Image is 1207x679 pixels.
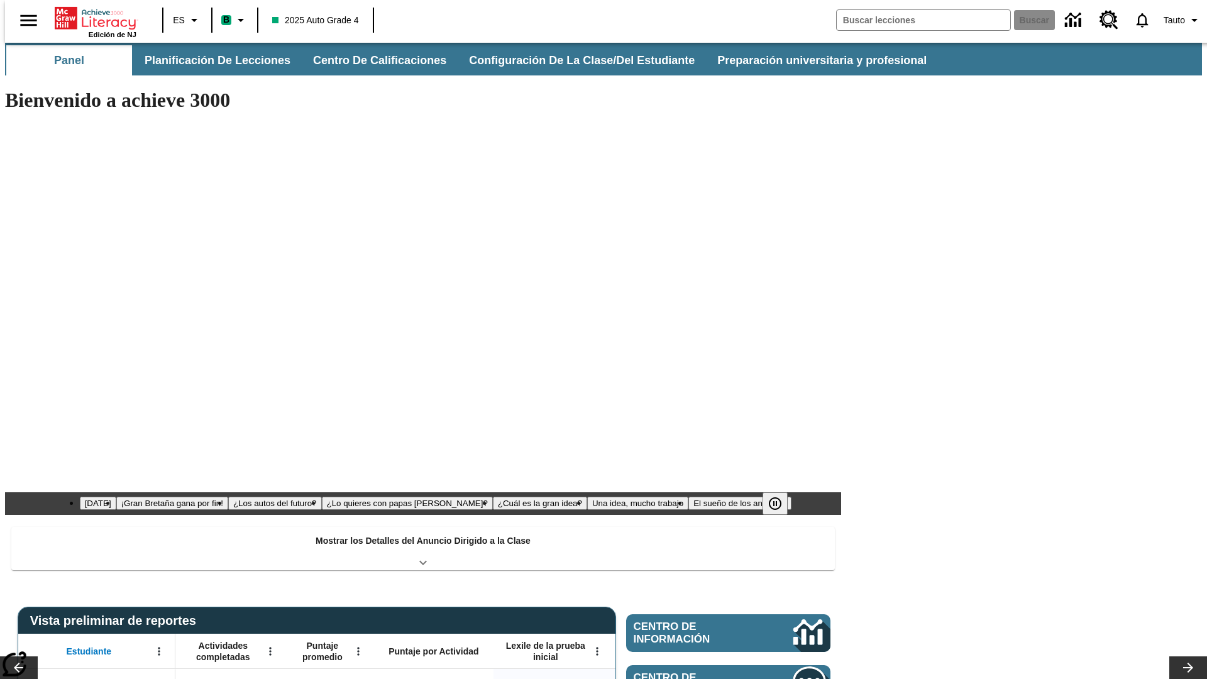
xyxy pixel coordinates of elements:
[1169,656,1207,679] button: Carrusel de lecciones, seguir
[216,9,253,31] button: Boost El color de la clase es verde menta. Cambiar el color de la clase.
[55,6,136,31] a: Portada
[261,642,280,661] button: Abrir menú
[150,642,168,661] button: Abrir menú
[634,621,751,646] span: Centro de información
[349,642,368,661] button: Abrir menú
[5,89,841,112] h1: Bienvenido a achieve 3000
[763,492,800,515] div: Pausar
[223,12,229,28] span: B
[80,497,116,510] button: Diapositiva 1 Día del Trabajo
[292,640,353,663] span: Puntaje promedio
[10,2,47,39] button: Abrir el menú lateral
[11,527,835,570] div: Mostrar los Detalles del Anuncio Dirigido a la Clase
[5,43,1202,75] div: Subbarra de navegación
[228,497,322,510] button: Diapositiva 3 ¿Los autos del futuro?
[1164,14,1185,27] span: Tauto
[493,497,587,510] button: Diapositiva 5 ¿Cuál es la gran idea?
[6,45,132,75] button: Panel
[688,497,791,510] button: Diapositiva 7 El sueño de los animales
[587,497,688,510] button: Diapositiva 6 Una idea, mucho trabajo
[5,45,938,75] div: Subbarra de navegación
[500,640,592,663] span: Lexile de la prueba inicial
[837,10,1010,30] input: Buscar campo
[626,614,830,652] a: Centro de información
[707,45,937,75] button: Preparación universitaria y profesional
[89,31,136,38] span: Edición de NJ
[1126,4,1159,36] a: Notificaciones
[763,492,788,515] button: Pausar
[322,497,493,510] button: Diapositiva 4 ¿Lo quieres con papas fritas?
[1159,9,1207,31] button: Perfil/Configuración
[135,45,300,75] button: Planificación de lecciones
[272,14,359,27] span: 2025 Auto Grade 4
[316,534,531,548] p: Mostrar los Detalles del Anuncio Dirigido a la Clase
[167,9,207,31] button: Lenguaje: ES, Selecciona un idioma
[1092,3,1126,37] a: Centro de recursos, Se abrirá en una pestaña nueva.
[1057,3,1092,38] a: Centro de información
[303,45,456,75] button: Centro de calificaciones
[116,497,228,510] button: Diapositiva 2 ¡Gran Bretaña gana por fin!
[30,614,202,628] span: Vista preliminar de reportes
[55,4,136,38] div: Portada
[67,646,112,657] span: Estudiante
[389,646,478,657] span: Puntaje por Actividad
[173,14,185,27] span: ES
[182,640,265,663] span: Actividades completadas
[588,642,607,661] button: Abrir menú
[459,45,705,75] button: Configuración de la clase/del estudiante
